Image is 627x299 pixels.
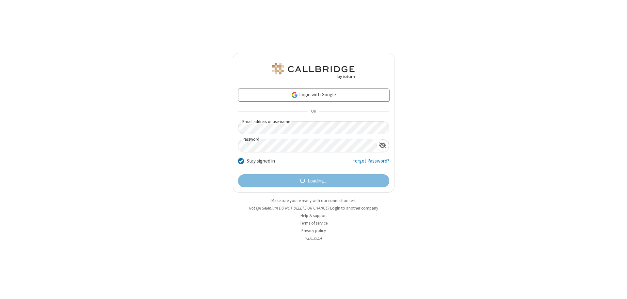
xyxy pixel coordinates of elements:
input: Password [238,139,376,152]
span: OR [308,107,319,116]
a: Make sure you're ready with our connection test [271,198,356,203]
li: Not QA Selenium DO NOT DELETE OR CHANGE? [233,205,394,211]
label: Stay signed in [247,157,275,165]
button: Loading... [238,174,389,187]
a: Privacy policy [301,228,326,233]
a: Login with Google [238,88,389,102]
div: Show password [376,139,389,151]
input: Email address or username [238,121,389,134]
img: google-icon.png [291,91,298,99]
a: Forgot Password? [352,157,389,170]
img: QA Selenium DO NOT DELETE OR CHANGE [271,63,356,79]
button: Login to another company [330,205,378,211]
li: v2.6.351.4 [233,235,394,241]
a: Help & support [300,213,327,218]
span: Loading... [308,177,327,185]
a: Terms of service [300,220,328,226]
